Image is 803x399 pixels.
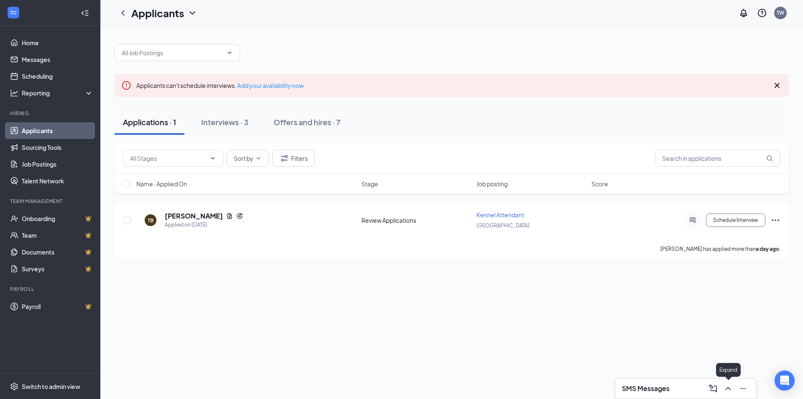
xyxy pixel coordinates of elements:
a: Sourcing Tools [22,139,93,156]
svg: Cross [772,80,782,90]
button: Sort byChevronDown [227,150,269,167]
svg: WorkstreamLogo [9,8,18,17]
a: Talent Network [22,172,93,189]
svg: Filter [279,153,289,163]
button: Filter Filters [272,150,315,167]
div: Review Applications [361,216,471,224]
div: Hiring [10,110,92,117]
svg: ComposeMessage [708,384,718,394]
div: TB [148,217,153,224]
svg: Analysis [10,89,18,97]
a: Scheduling [22,68,93,85]
span: Sort by [234,155,253,161]
svg: Document [226,213,233,219]
div: Applications · 1 [123,117,176,127]
h5: [PERSON_NAME] [165,211,223,221]
svg: ChevronDown [226,49,233,56]
a: PayrollCrown [22,298,93,315]
a: Home [22,34,93,51]
span: [GEOGRAPHIC_DATA] [476,222,529,229]
button: ComposeMessage [706,382,720,395]
div: Team Management [10,198,92,205]
a: TeamCrown [22,227,93,244]
div: Expand [716,363,741,377]
svg: ChevronDown [187,8,197,18]
a: SurveysCrown [22,260,93,277]
a: DocumentsCrown [22,244,93,260]
svg: QuestionInfo [757,8,767,18]
span: Job posting [476,180,508,188]
svg: Reapply [236,213,243,219]
svg: ChevronDown [210,155,216,162]
svg: MagnifyingGlass [766,155,773,162]
svg: Notifications [739,8,749,18]
svg: Ellipses [770,215,780,225]
div: TW [777,9,784,16]
input: All Job Postings [122,48,223,57]
button: ChevronUp [721,382,735,395]
div: Applied on [DATE] [165,221,243,229]
h1: Applicants [131,6,184,20]
div: Reporting [22,89,94,97]
span: Kennel Attendant [476,211,524,219]
button: Schedule Interview [706,214,765,227]
a: Messages [22,51,93,68]
span: Stage [361,180,378,188]
svg: Settings [10,382,18,391]
p: [PERSON_NAME] has applied more than . [660,245,780,252]
svg: ChevronDown [255,155,262,162]
span: Score [591,180,608,188]
span: Name · Applied On [136,180,187,188]
a: Job Postings [22,156,93,172]
svg: ChevronUp [723,384,733,394]
svg: Error [121,80,131,90]
svg: Collapse [81,9,89,17]
button: Minimize [737,382,750,395]
div: Switch to admin view [22,382,80,391]
input: All Stages [130,154,206,163]
span: Applicants can't schedule interviews. [136,82,304,89]
input: Search in applications [655,150,780,167]
svg: Minimize [738,384,748,394]
a: Add your availability now [237,82,304,89]
div: Open Intercom Messenger [775,371,795,391]
h3: SMS Messages [622,384,670,393]
a: Applicants [22,122,93,139]
div: Payroll [10,286,92,293]
svg: ActiveChat [688,217,698,224]
a: OnboardingCrown [22,210,93,227]
div: Interviews · 3 [201,117,248,127]
b: a day ago [756,246,779,252]
div: Offers and hires · 7 [274,117,340,127]
svg: ChevronLeft [118,8,128,18]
